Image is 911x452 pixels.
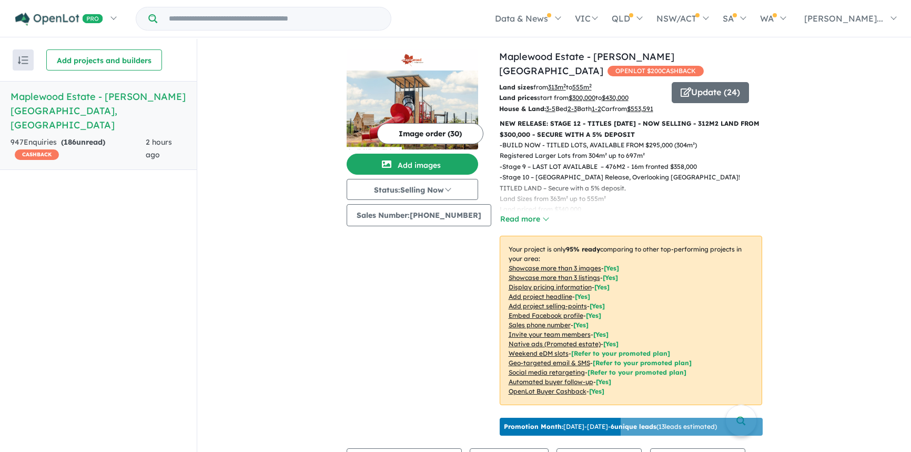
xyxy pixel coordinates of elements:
[347,204,491,226] button: Sales Number:[PHONE_NUMBER]
[347,154,478,175] button: Add images
[604,264,619,272] span: [ Yes ]
[499,82,664,93] p: from
[500,172,771,226] p: - Stage 10 – [GEOGRAPHIC_DATA] Release, Overlooking [GEOGRAPHIC_DATA]! TITLED LAND – Secure with ...
[572,83,592,91] u: 555 m
[509,264,601,272] u: Showcase more than 3 images
[509,274,600,282] u: Showcase more than 3 listings
[568,105,577,113] u: 2-3
[593,330,609,338] span: [ Yes ]
[499,93,664,103] p: start from
[509,330,591,338] u: Invite your team members
[509,302,587,310] u: Add project selling-points
[593,359,692,367] span: [Refer to your promoted plan]
[11,89,186,132] h5: Maplewood Estate - [PERSON_NAME][GEOGRAPHIC_DATA] , [GEOGRAPHIC_DATA]
[595,94,629,102] span: to
[499,105,546,113] b: House & Land:
[11,136,146,162] div: 947 Enquir ies
[804,13,883,24] span: [PERSON_NAME]...
[159,7,389,30] input: Try estate name, suburb, builder or developer
[61,137,105,147] strong: ( unread)
[500,118,762,140] p: NEW RELEASE: STAGE 12 - TITLES [DATE] - NOW SELLING - 312M2 LAND FROM $300,000 - SECURE WITH A 5%...
[509,293,572,300] u: Add project headline
[569,94,595,102] u: $ 300,000
[566,83,592,91] span: to
[571,349,670,357] span: [Refer to your promoted plan]
[347,49,478,149] a: Maplewood Estate - Melton South LogoMaplewood Estate - Melton South
[594,283,610,291] span: [ Yes ]
[15,13,103,26] img: Openlot PRO Logo White
[608,66,704,76] span: OPENLOT $ 200 CASHBACK
[499,104,664,114] p: Bed Bath Car from
[509,283,592,291] u: Display pricing information
[563,83,566,88] sup: 2
[586,312,601,319] span: [ Yes ]
[499,94,537,102] b: Land prices
[509,340,601,348] u: Native ads (Promoted estate)
[500,236,762,405] p: Your project is only comparing to other top-performing projects in your area: - - - - - - - - - -...
[602,94,629,102] u: $ 430,000
[351,54,474,66] img: Maplewood Estate - Melton South Logo
[575,293,590,300] span: [ Yes ]
[548,83,566,91] u: 313 m
[589,83,592,88] sup: 2
[509,368,585,376] u: Social media retargeting
[499,83,533,91] b: Land sizes
[509,378,593,386] u: Automated buyer follow-up
[64,137,76,147] span: 186
[509,349,569,357] u: Weekend eDM slots
[15,149,59,160] span: CASHBACK
[590,302,605,310] span: [ Yes ]
[588,368,686,376] span: [Refer to your promoted plan]
[46,49,162,71] button: Add projects and builders
[347,71,478,149] img: Maplewood Estate - Melton South
[566,245,600,253] b: 95 % ready
[509,321,571,329] u: Sales phone number
[504,423,563,430] b: Promotion Month:
[546,105,555,113] u: 3-5
[603,340,619,348] span: [Yes]
[603,274,618,282] span: [ Yes ]
[347,179,478,200] button: Status:Selling Now
[509,359,590,367] u: Geo-targeted email & SMS
[672,82,749,103] button: Update (24)
[589,387,604,395] span: [Yes]
[377,123,483,144] button: Image order (30)
[146,137,172,159] span: 2 hours ago
[509,387,586,395] u: OpenLot Buyer Cashback
[596,378,611,386] span: [Yes]
[627,105,653,113] u: $ 553,591
[500,213,549,225] button: Read more
[499,51,674,77] a: Maplewood Estate - [PERSON_NAME][GEOGRAPHIC_DATA]
[509,312,583,319] u: Embed Facebook profile
[573,321,589,329] span: [ Yes ]
[500,140,771,162] p: - BUILD NOW - TITLED LOTS, AVAILABLE FROM $295,000 (304m²) Registered Larger Lots from 304m² up t...
[592,105,601,113] u: 1-2
[18,56,28,64] img: sort.svg
[611,423,656,430] b: 6 unique leads
[504,422,717,431] p: [DATE] - [DATE] - ( 13 leads estimated)
[500,162,771,172] p: - Stage 9 – LAST LOT AVAILABLE – 476M2 - 16m fronted $358,000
